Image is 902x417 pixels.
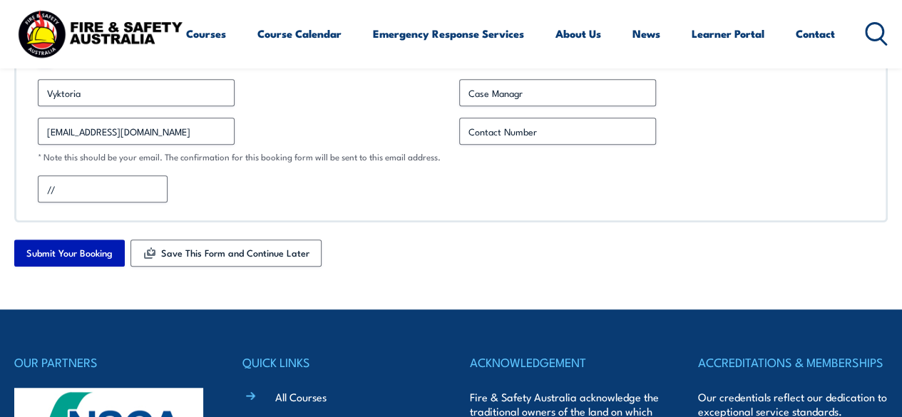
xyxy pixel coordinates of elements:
a: Contact [796,16,835,51]
a: Emergency Response Services [373,16,524,51]
input: Position Title [459,79,656,106]
h4: QUICK LINKS [242,352,433,372]
input: Email [38,118,235,145]
div: * Note this should be your email. The confirmation for this booking form will be sent to this ema... [38,150,443,164]
h4: OUR PARTNERS [14,352,205,372]
a: Learner Portal [692,16,764,51]
a: Courses [186,16,226,51]
input: Submit Your Booking [14,240,125,267]
button: Save This Form and Continue Later [130,240,322,267]
input: Name [38,79,235,106]
a: All Courses [275,389,327,404]
a: About Us [555,16,601,51]
h4: ACKNOWLEDGEMENT [470,352,660,372]
h4: ACCREDITATIONS & MEMBERSHIPS [698,352,888,372]
input: Contact Number [459,118,656,145]
input: Today's Date [38,175,168,202]
a: News [632,16,660,51]
a: Course Calendar [257,16,342,51]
